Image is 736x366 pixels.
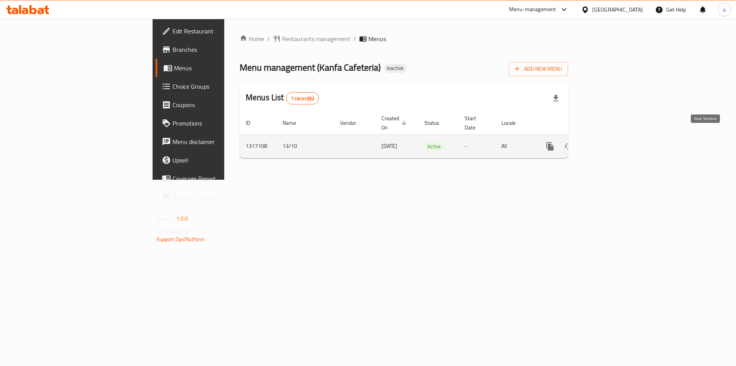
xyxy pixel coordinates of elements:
[172,100,269,109] span: Coupons
[723,5,726,14] span: a
[156,214,175,224] span: Version:
[156,59,276,77] a: Menus
[509,62,568,76] button: Add New Menu
[509,5,556,14] div: Menu-management
[172,82,269,91] span: Choice Groups
[156,188,276,206] a: Grocery Checklist
[174,63,269,73] span: Menus
[495,134,535,158] td: All
[286,92,319,104] div: Total records count
[424,142,444,151] span: Active
[176,214,188,224] span: 1.0.0
[541,137,559,156] button: more
[156,40,276,59] a: Branches
[240,34,568,43] nav: breadcrumb
[156,96,276,114] a: Coupons
[172,156,269,165] span: Upsell
[156,227,192,237] span: Get support on:
[384,65,407,71] span: Inactive
[276,134,334,158] td: 13/10
[283,118,306,128] span: Name
[592,5,643,14] div: [GEOGRAPHIC_DATA]
[458,134,495,158] td: -
[172,45,269,54] span: Branches
[156,234,205,244] a: Support.OpsPlatform
[156,132,276,151] a: Menu disclaimer
[368,34,386,43] span: Menus
[156,169,276,188] a: Coverage Report
[340,118,366,128] span: Vendor
[381,141,397,151] span: [DATE]
[156,77,276,96] a: Choice Groups
[172,137,269,146] span: Menu disclaimer
[156,114,276,132] a: Promotions
[172,119,269,128] span: Promotions
[273,34,350,43] a: Restaurants management
[353,34,356,43] li: /
[156,22,276,40] a: Edit Restaurant
[240,111,621,158] table: enhanced table
[535,111,621,135] th: Actions
[465,114,486,132] span: Start Date
[246,92,319,104] h2: Menus List
[384,64,407,73] div: Inactive
[424,118,449,128] span: Status
[240,59,381,76] span: Menu management ( Kanfa Cafeteria )
[282,34,350,43] span: Restaurants management
[172,174,269,183] span: Coverage Report
[286,95,319,102] span: 1 record(s)
[547,89,565,108] div: Export file
[172,26,269,36] span: Edit Restaurant
[381,114,409,132] span: Created On
[156,151,276,169] a: Upsell
[172,192,269,202] span: Grocery Checklist
[501,118,526,128] span: Locale
[246,118,260,128] span: ID
[515,64,562,74] span: Add New Menu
